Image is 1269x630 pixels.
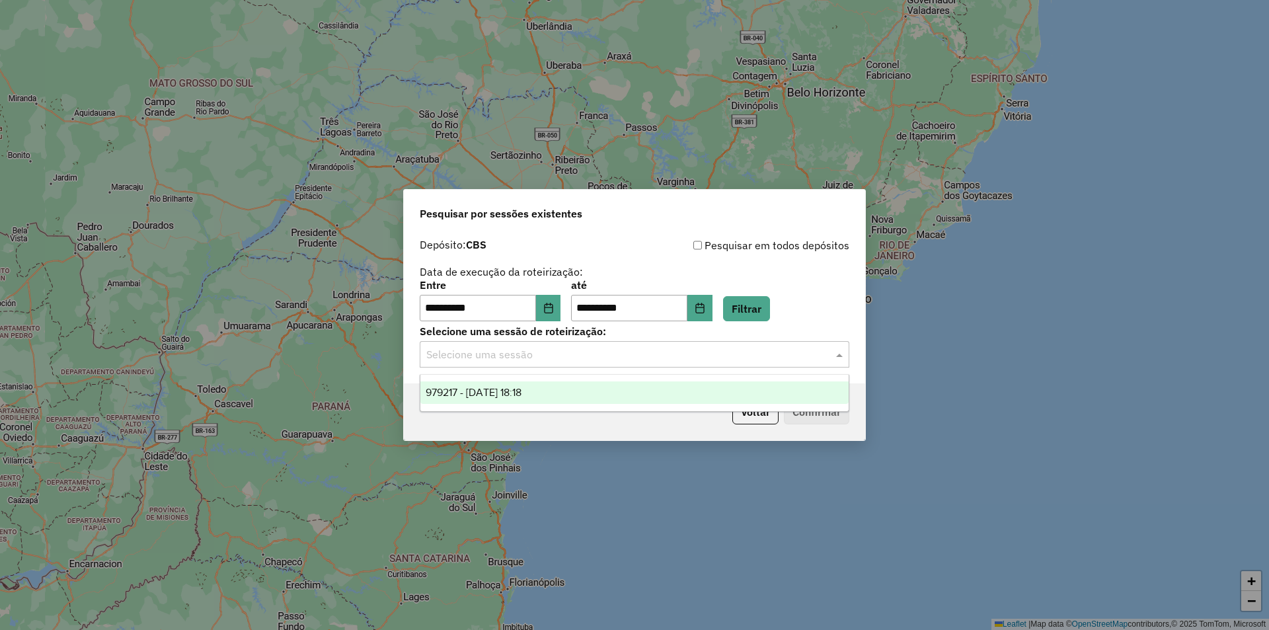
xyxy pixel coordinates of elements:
[426,387,521,398] span: 979217 - [DATE] 18:18
[420,237,486,253] label: Depósito:
[571,277,712,293] label: até
[634,237,849,253] div: Pesquisar em todos depósitos
[732,399,779,424] button: Voltar
[420,277,560,293] label: Entre
[420,323,849,339] label: Selecione uma sessão de roteirização:
[536,295,561,321] button: Choose Date
[420,264,583,280] label: Data de execução da roteirização:
[687,295,712,321] button: Choose Date
[420,206,582,221] span: Pesquisar por sessões existentes
[723,296,770,321] button: Filtrar
[466,238,486,251] strong: CBS
[420,374,849,412] ng-dropdown-panel: Options list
